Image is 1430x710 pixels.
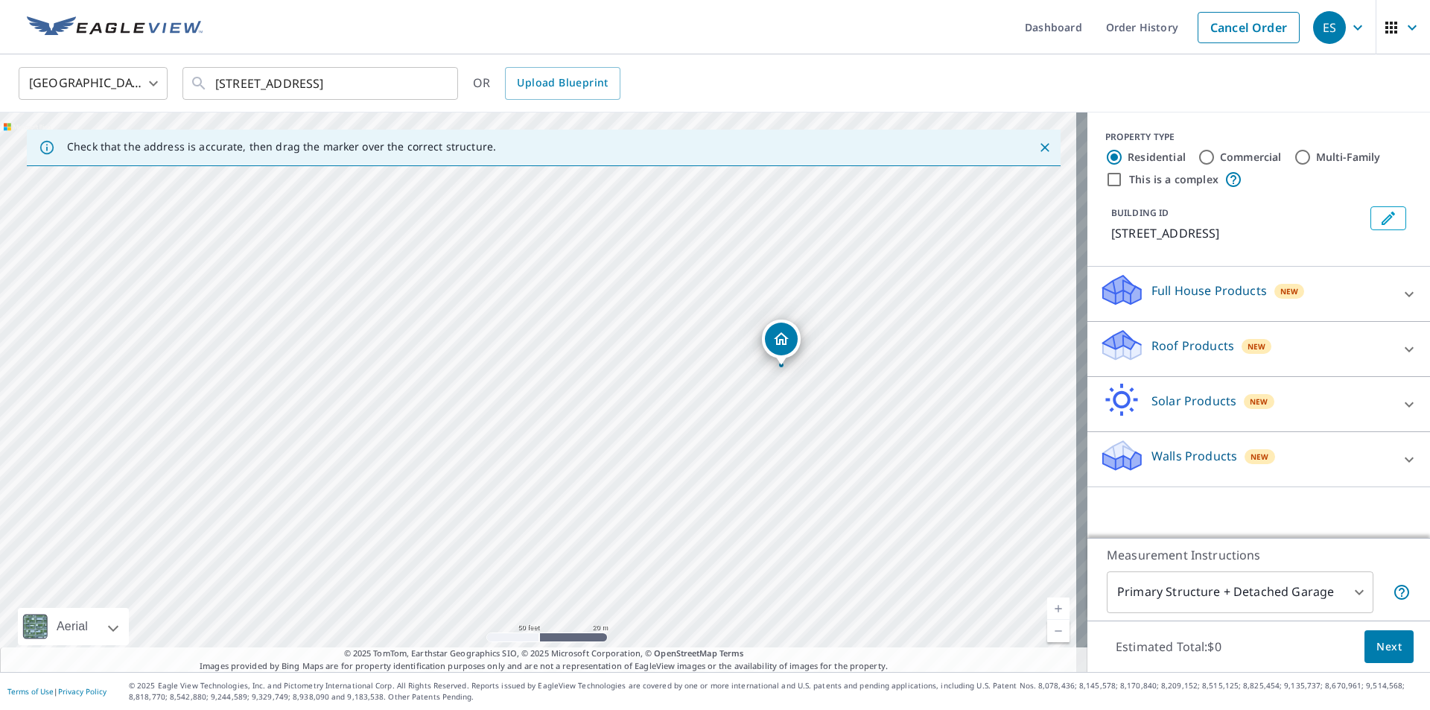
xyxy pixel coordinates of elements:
a: Cancel Order [1198,12,1300,43]
div: ES [1313,11,1346,44]
div: Primary Structure + Detached Garage [1107,571,1373,613]
label: Multi-Family [1316,150,1381,165]
span: New [1251,451,1269,463]
span: New [1250,396,1268,408]
p: Roof Products [1151,337,1234,355]
p: © 2025 Eagle View Technologies, Inc. and Pictometry International Corp. All Rights Reserved. Repo... [129,680,1423,703]
button: Next [1364,630,1414,664]
label: Commercial [1220,150,1282,165]
span: © 2025 TomTom, Earthstar Geographics SIO, © 2025 Microsoft Corporation, © [344,647,744,660]
a: OpenStreetMap [654,647,716,659]
input: Search by address or latitude-longitude [215,63,428,104]
div: PROPERTY TYPE [1105,130,1412,144]
span: Your report will include the primary structure and a detached garage if one exists. [1393,583,1411,601]
span: New [1280,285,1299,297]
div: Walls ProductsNew [1099,438,1418,481]
span: New [1248,340,1266,352]
img: EV Logo [27,16,203,39]
span: Next [1376,638,1402,656]
div: Aerial [52,608,92,645]
p: Solar Products [1151,392,1236,410]
div: Aerial [18,608,129,645]
p: Full House Products [1151,282,1267,299]
div: Dropped pin, building 1, Residential property, 6975 120th Ave Fennville, MI 49408 [762,320,801,366]
a: Upload Blueprint [505,67,620,100]
p: BUILDING ID [1111,206,1169,219]
p: | [7,687,107,696]
div: [GEOGRAPHIC_DATA] [19,63,168,104]
a: Current Level 19, Zoom Out [1047,620,1070,642]
p: Walls Products [1151,447,1237,465]
div: OR [473,67,620,100]
label: This is a complex [1129,172,1218,187]
button: Edit building 1 [1370,206,1406,230]
label: Residential [1128,150,1186,165]
p: Measurement Instructions [1107,546,1411,564]
span: Upload Blueprint [517,74,608,92]
div: Solar ProductsNew [1099,383,1418,425]
button: Close [1035,138,1055,157]
p: Check that the address is accurate, then drag the marker over the correct structure. [67,140,496,153]
a: Terms [719,647,744,659]
a: Privacy Policy [58,686,107,697]
p: [STREET_ADDRESS] [1111,224,1364,242]
a: Terms of Use [7,686,54,697]
a: Current Level 19, Zoom In [1047,598,1070,620]
div: Full House ProductsNew [1099,273,1418,315]
p: Estimated Total: $0 [1104,630,1233,663]
div: Roof ProductsNew [1099,328,1418,370]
